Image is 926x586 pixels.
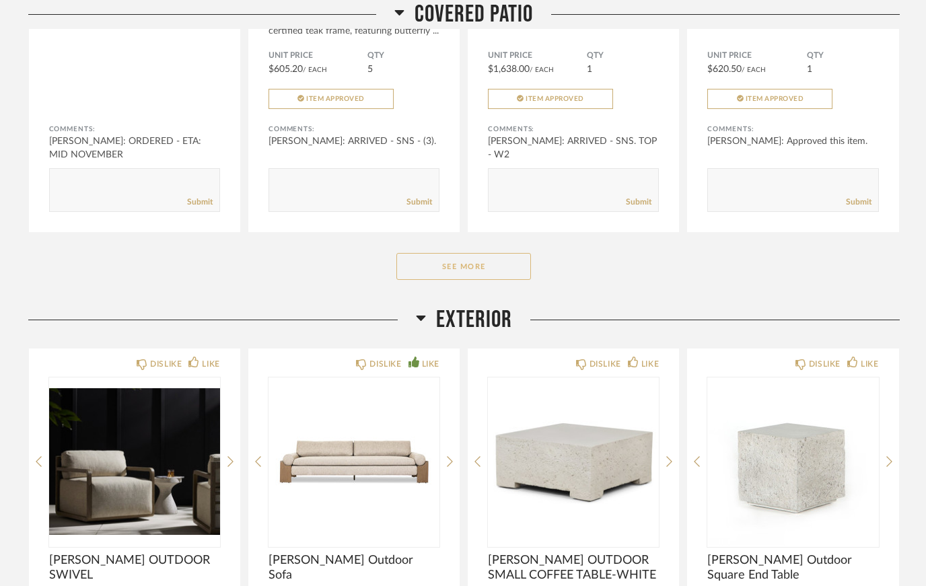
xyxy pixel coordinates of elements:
span: 5 [367,65,373,74]
span: 1 [587,65,592,74]
span: QTY [367,50,439,61]
span: [PERSON_NAME] Outdoor Square End Table [707,553,878,583]
span: Item Approved [306,96,365,102]
div: DISLIKE [369,357,401,371]
a: Submit [846,196,871,208]
img: undefined [269,377,439,546]
div: [PERSON_NAME]: Approved this item. [707,135,878,148]
span: Unit Price [488,50,587,61]
a: Submit [406,196,432,208]
span: Item Approved [746,96,804,102]
button: Item Approved [707,89,832,109]
img: undefined [707,377,878,546]
span: / Each [303,67,327,73]
span: 1 [807,65,812,74]
span: QTY [807,50,879,61]
span: [PERSON_NAME] OUTDOOR SMALL COFFEE TABLE-WHITE [488,553,659,583]
span: Unit Price [269,50,367,61]
div: Comments: [488,122,659,136]
button: Item Approved [269,89,394,109]
div: [PERSON_NAME]: ARRIVED - SNS. TOP - W2 [488,135,659,161]
div: LIKE [861,357,878,371]
span: $1,638.00 [488,65,530,74]
div: LIKE [422,357,439,371]
div: [PERSON_NAME]: ORDERED - ETA: MID NOVEMBER [49,135,220,161]
img: undefined [49,377,220,546]
div: [PERSON_NAME]: ARRIVED - SNS - (3). [269,135,439,148]
span: / Each [530,67,554,73]
span: $620.50 [707,65,742,74]
a: Submit [626,196,651,208]
span: [PERSON_NAME] OUTDOOR SWIVEL [49,553,220,583]
span: Unit Price [707,50,806,61]
span: QTY [587,50,659,61]
span: $605.20 [269,65,303,74]
img: undefined [488,377,659,546]
span: Item Approved [526,96,584,102]
button: See More [396,253,531,280]
a: Submit [187,196,213,208]
div: DISLIKE [809,357,841,371]
span: Exterior [436,305,512,334]
div: Comments: [269,122,439,136]
div: DISLIKE [150,357,182,371]
span: [PERSON_NAME] Outdoor Sofa [269,553,439,583]
div: LIKE [202,357,219,371]
div: Comments: [707,122,878,136]
button: Item Approved [488,89,613,109]
span: / Each [742,67,766,73]
div: DISLIKE [590,357,621,371]
div: Comments: [49,122,220,136]
div: LIKE [641,357,659,371]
